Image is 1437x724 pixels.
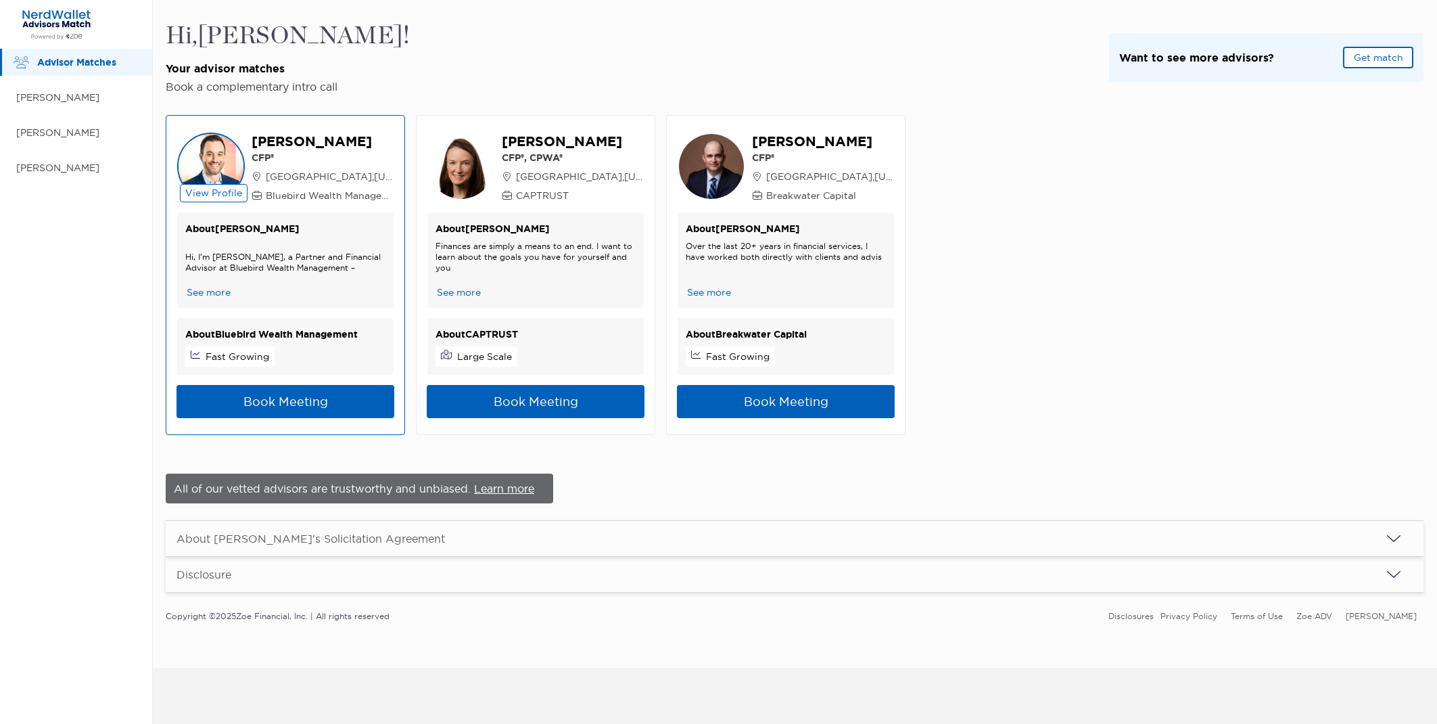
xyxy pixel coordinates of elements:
p: About Breakwater Capital [686,326,886,343]
button: View Profile [180,184,248,202]
p: Breakwater Capital [752,189,895,202]
p: Fast Growing [706,350,770,363]
p: Over the last 20+ years in financial services, I have worked both directly with clients and advis [686,241,886,263]
button: See more [686,286,732,300]
p: Copyright © 2025 Zoe Financial, Inc. | All rights reserved [166,608,390,625]
a: Zoe ADV [1296,611,1332,621]
p: [GEOGRAPHIC_DATA] , [US_STATE] [502,170,644,183]
p: About [PERSON_NAME] [435,221,636,237]
h3: Book a complementary intro call [166,80,410,93]
button: advisor picture[PERSON_NAME]CFP®, CPWA® [GEOGRAPHIC_DATA],[US_STATE] CAPTRUST [427,132,644,202]
p: Fast Growing [206,350,269,363]
p: [PERSON_NAME] [16,125,139,141]
a: Privacy Policy [1160,611,1217,621]
button: Book Meeting [427,385,644,418]
a: Terms of Use [1231,611,1283,621]
button: See more [435,286,482,300]
p: [PERSON_NAME] [16,160,139,177]
button: Book Meeting [677,385,895,418]
div: About [PERSON_NAME]'s Solicitation Agreement [176,532,445,545]
p: Large Scale [457,350,512,363]
p: [PERSON_NAME] [502,132,644,151]
img: Zoe Financial [16,9,97,40]
span: All of our vetted advisors are trustworthy and unbiased. [174,482,474,495]
button: advisor pictureView Profile[PERSON_NAME]CFP® [GEOGRAPHIC_DATA],[US_STATE] Bluebird Wealth Management [177,132,394,202]
p: About CAPTRUST [435,326,636,343]
p: About Bluebird Wealth Management [185,326,385,343]
img: advisor picture [427,133,495,200]
p: CFP®, CPWA® [502,151,644,164]
button: Book Meeting [176,385,394,418]
p: Want to see more advisors? [1119,49,1274,66]
p: About [PERSON_NAME] [686,221,886,237]
a: [PERSON_NAME] [1346,611,1417,621]
p: [PERSON_NAME] [16,89,139,106]
p: CFP® [752,151,895,164]
button: See more [185,286,232,300]
h2: Your advisor matches [166,62,410,76]
p: About [PERSON_NAME] [185,221,385,237]
img: icon arrow [1386,566,1402,583]
div: Finances are simply a means to an end. I want to learn about the goals you have for yourself and you [435,241,636,273]
a: Disclosures [1108,611,1154,621]
div: Disclosure [176,568,231,581]
p: CFP® [252,151,394,164]
p: [PERSON_NAME] [752,132,895,151]
p: Hi, I’m [PERSON_NAME], a Partner and Financial Advisor at Bluebird Wealth Management – [185,252,385,273]
h2: Hi, [PERSON_NAME] ! [166,22,410,51]
p: [GEOGRAPHIC_DATA] , [US_STATE] [252,170,394,183]
img: icon arrow [1386,530,1402,547]
p: Bluebird Wealth Management [252,189,394,202]
a: Learn more [474,482,534,495]
img: advisor picture [177,133,245,200]
p: Advisor Matches [37,54,139,71]
button: advisor picture[PERSON_NAME]CFP® [GEOGRAPHIC_DATA],[US_STATE] Breakwater Capital [678,132,894,202]
img: advisor picture [678,133,745,200]
button: Get match [1343,47,1413,68]
p: [GEOGRAPHIC_DATA] , [US_STATE] [752,170,895,183]
p: CAPTRUST [502,189,644,202]
p: [PERSON_NAME] [252,132,394,151]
